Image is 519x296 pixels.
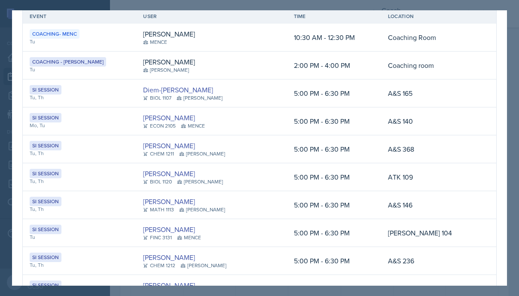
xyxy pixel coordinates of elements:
td: 5:00 PM - 6:30 PM [287,247,381,275]
div: CHEM 1211 [143,150,174,158]
div: BIOL 1107 [143,94,171,102]
td: 5:00 PM - 6:30 PM [287,135,381,163]
a: Diem-[PERSON_NAME] [143,85,213,95]
td: A&S 368 [381,135,479,163]
div: [PERSON_NAME] [179,206,225,214]
div: Tu, Th [30,205,129,213]
td: A&S 146 [381,191,479,219]
td: 5:00 PM - 6:30 PM [287,107,381,135]
div: Tu [30,233,129,241]
a: [PERSON_NAME] [143,113,195,123]
th: Time [287,9,381,24]
a: [PERSON_NAME] [143,280,195,290]
div: MENCE [181,122,205,130]
div: [PERSON_NAME] [143,66,189,74]
a: [PERSON_NAME] [143,252,195,262]
th: Event [23,9,136,24]
div: FINC 3131 [143,234,172,241]
div: MENCE [143,38,167,46]
td: ATK 109 [381,163,479,191]
td: A&S 236 [381,247,479,275]
a: [PERSON_NAME] [143,196,195,207]
th: Location [381,9,479,24]
td: A&S 140 [381,107,479,135]
td: A&S 165 [381,79,479,107]
div: ECON 2105 [143,122,176,130]
td: 5:00 PM - 6:30 PM [287,163,381,191]
a: [PERSON_NAME] [143,224,195,235]
div: MATH 1113 [143,206,174,214]
td: 5:00 PM - 6:30 PM [287,219,381,247]
div: BIOL 1120 [143,178,172,186]
div: Tu [30,38,129,46]
div: Tu, Th [30,94,129,101]
td: [PERSON_NAME] 104 [381,219,479,247]
td: Coaching room [381,52,479,79]
div: [PERSON_NAME] [143,57,195,67]
div: [PERSON_NAME] [177,178,223,186]
td: 5:00 PM - 6:30 PM [287,191,381,219]
div: MENCE [177,234,201,241]
td: 10:30 AM - 12:30 PM [287,24,381,52]
th: User [136,9,287,24]
td: 2:00 PM - 4:00 PM [287,52,381,79]
div: [PERSON_NAME] [143,29,195,39]
div: Tu, Th [30,150,129,157]
a: [PERSON_NAME] [143,140,195,151]
td: 5:00 PM - 6:30 PM [287,79,381,107]
div: Tu, Th [30,261,129,269]
div: CHEM 1212 [143,262,175,269]
div: [PERSON_NAME] [177,94,223,102]
div: Tu [30,66,129,73]
div: Tu, Th [30,177,129,185]
div: Mo, Tu [30,122,129,129]
a: [PERSON_NAME] [143,168,195,179]
div: [PERSON_NAME] [179,150,225,158]
td: Coaching Room [381,24,479,52]
div: [PERSON_NAME] [180,262,226,269]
